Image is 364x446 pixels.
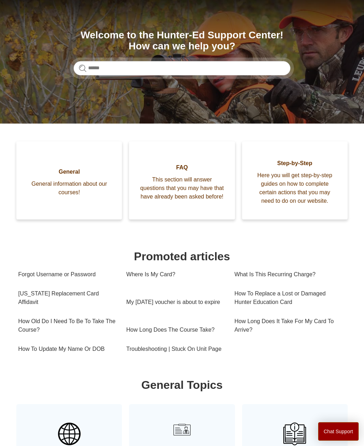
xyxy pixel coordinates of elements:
[171,418,193,441] img: 01HZPCYSH6ZB6VTWVB6HCD0F6B
[129,141,235,219] a: FAQ This section will answer questions that you may have that have already been asked before!
[234,284,342,312] a: How To Replace a Lost or Damaged Hunter Education Card
[58,423,81,445] img: 01HZPCYSBW5AHTQ31RY2D2VRJS
[126,265,224,284] a: Where Is My Card?
[18,312,116,339] a: How Old Do I Need To Be To Take The Course?
[234,265,342,284] a: What Is This Recurring Charge?
[283,423,306,445] img: 01HZPCYSN9AJKKHAEXNV8VQ106
[18,265,116,284] a: Forgot Username or Password
[27,180,111,197] span: General information about our courses!
[16,141,122,219] a: General General information about our courses!
[126,293,224,312] a: My [DATE] voucher is about to expire
[126,339,224,359] a: Troubleshooting | Stuck On Unit Page
[74,30,290,52] h1: Welcome to the Hunter-Ed Support Center! How can we help you?
[74,61,290,75] input: Search
[140,175,224,201] span: This section will answer questions that you may have that have already been asked before!
[234,312,342,339] a: How Long Does It Take For My Card To Arrive?
[126,320,224,339] a: How Long Does The Course Take?
[253,171,337,205] span: Here you will get step-by-step guides on how to complete certain actions that you may need to do ...
[27,168,111,176] span: General
[140,163,224,172] span: FAQ
[18,248,346,265] h1: Promoted articles
[18,339,116,359] a: How To Update My Name Or DOB
[253,159,337,168] span: Step-by-Step
[318,422,359,441] button: Chat Support
[242,141,348,219] a: Step-by-Step Here you will get step-by-step guides on how to complete certain actions that you ma...
[18,284,116,312] a: [US_STATE] Replacement Card Affidavit
[18,376,346,393] h1: General Topics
